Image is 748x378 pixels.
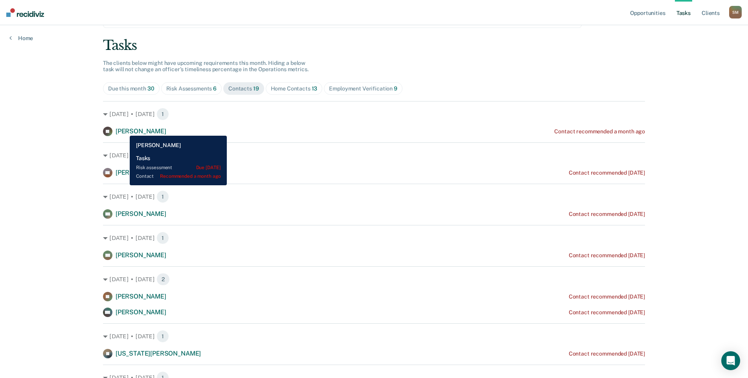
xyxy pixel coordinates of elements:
[147,85,154,92] span: 30
[569,350,645,357] div: Contact recommended [DATE]
[329,85,397,92] div: Employment Verification
[271,85,318,92] div: Home Contacts
[156,149,169,162] span: 1
[6,8,44,17] img: Recidiviz
[103,330,645,343] div: [DATE] • [DATE] 1
[569,309,645,316] div: Contact recommended [DATE]
[729,6,742,18] button: SM
[116,169,166,176] span: [PERSON_NAME]
[156,273,170,286] span: 2
[103,149,645,162] div: [DATE] • [DATE] 1
[554,128,645,135] div: Contact recommended a month ago
[116,251,166,259] span: [PERSON_NAME]
[721,351,740,370] div: Open Intercom Messenger
[108,85,154,92] div: Due this month
[103,37,645,53] div: Tasks
[156,232,169,244] span: 1
[156,108,169,120] span: 1
[253,85,259,92] span: 19
[394,85,397,92] span: 9
[569,170,645,176] div: Contact recommended [DATE]
[116,293,166,300] span: [PERSON_NAME]
[103,190,645,203] div: [DATE] • [DATE] 1
[116,210,166,218] span: [PERSON_NAME]
[116,308,166,316] span: [PERSON_NAME]
[116,350,201,357] span: [US_STATE][PERSON_NAME]
[9,35,33,42] a: Home
[156,190,169,203] span: 1
[213,85,217,92] span: 6
[569,293,645,300] div: Contact recommended [DATE]
[312,85,318,92] span: 13
[569,252,645,259] div: Contact recommended [DATE]
[103,232,645,244] div: [DATE] • [DATE] 1
[103,273,645,286] div: [DATE] • [DATE] 2
[103,60,309,73] span: The clients below might have upcoming requirements this month. Hiding a below task will not chang...
[103,108,645,120] div: [DATE] • [DATE] 1
[156,330,169,343] span: 1
[729,6,742,18] div: S M
[228,85,259,92] div: Contacts
[166,85,217,92] div: Risk Assessments
[569,211,645,218] div: Contact recommended [DATE]
[116,127,166,135] span: [PERSON_NAME]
